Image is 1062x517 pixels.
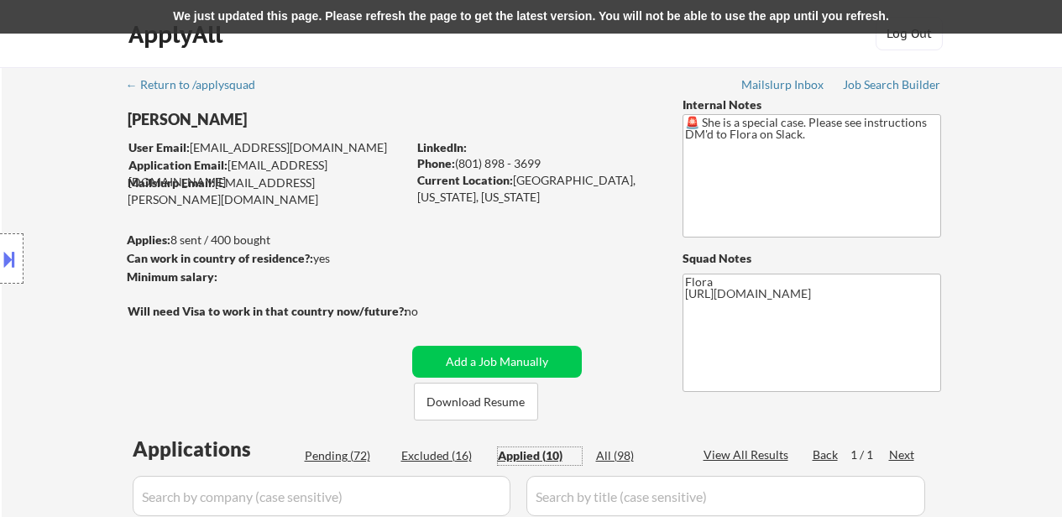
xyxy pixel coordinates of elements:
[704,446,793,463] div: View All Results
[417,173,513,187] strong: Current Location:
[889,446,916,463] div: Next
[405,303,453,320] div: no
[417,155,655,172] div: (801) 898 - 3699
[133,476,510,516] input: Search by company (case sensitive)
[414,383,538,420] button: Download Resume
[126,79,271,91] div: ← Return to /applysquad
[813,446,840,463] div: Back
[417,140,467,154] strong: LinkedIn:
[741,79,825,91] div: Mailslurp Inbox
[843,78,941,95] a: Job Search Builder
[683,97,941,113] div: Internal Notes
[401,447,485,464] div: Excluded (16)
[126,78,271,95] a: ← Return to /applysquad
[417,172,655,205] div: [GEOGRAPHIC_DATA], [US_STATE], [US_STATE]
[133,439,299,459] div: Applications
[305,447,389,464] div: Pending (72)
[741,78,825,95] a: Mailslurp Inbox
[498,447,582,464] div: Applied (10)
[128,20,228,49] div: ApplyAll
[843,79,941,91] div: Job Search Builder
[526,476,925,516] input: Search by title (case sensitive)
[876,17,943,50] button: Log Out
[596,447,680,464] div: All (98)
[412,346,582,378] button: Add a Job Manually
[683,250,941,267] div: Squad Notes
[417,156,455,170] strong: Phone:
[850,446,889,463] div: 1 / 1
